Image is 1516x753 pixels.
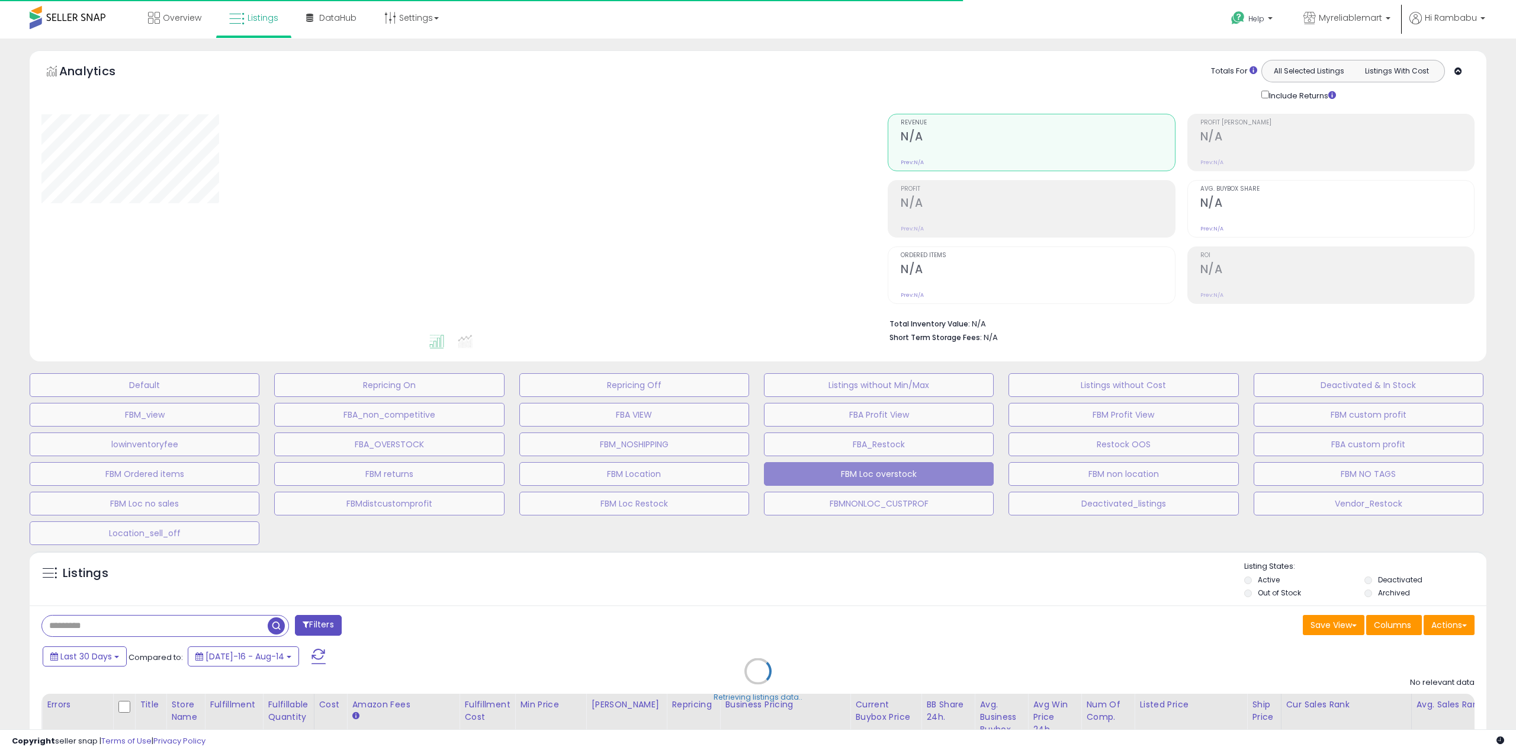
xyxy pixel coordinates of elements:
span: ROI [1200,252,1474,259]
span: DataHub [319,12,356,24]
button: Deactivated & In Stock [1254,373,1483,397]
button: FBM_NOSHIPPING [519,432,749,456]
button: Restock OOS [1008,432,1238,456]
button: Location_sell_off [30,521,259,545]
button: FBM Loc no sales [30,492,259,515]
button: lowinventoryfee [30,432,259,456]
span: Myreliablemart [1319,12,1382,24]
button: FBA_non_competitive [274,403,504,427]
span: Avg. Buybox Share [1200,186,1474,193]
button: FBA_OVERSTOCK [274,432,504,456]
button: Listings With Cost [1353,63,1441,79]
button: All Selected Listings [1265,63,1353,79]
h2: N/A [901,196,1174,212]
span: Listings [248,12,278,24]
div: Retrieving listings data.. [714,692,802,703]
button: FBA custom profit [1254,432,1483,456]
button: FBMdistcustomprofit [274,492,504,515]
button: FBM Loc Restock [519,492,749,515]
small: Prev: N/A [901,159,924,166]
button: FBA_Restock [764,432,994,456]
strong: Copyright [12,735,55,746]
b: Total Inventory Value: [889,319,970,329]
button: FBM non location [1008,462,1238,486]
h2: N/A [901,262,1174,278]
small: Prev: N/A [1200,291,1223,299]
button: Repricing Off [519,373,749,397]
button: Vendor_Restock [1254,492,1483,515]
div: Totals For [1211,66,1257,77]
span: Ordered Items [901,252,1174,259]
button: FBA VIEW [519,403,749,427]
button: FBM Profit View [1008,403,1238,427]
button: FBM Ordered items [30,462,259,486]
span: Profit [901,186,1174,193]
li: N/A [889,316,1466,330]
span: Help [1248,14,1264,24]
h2: N/A [1200,262,1474,278]
a: Hi Rambabu [1409,12,1485,39]
h2: N/A [1200,196,1474,212]
span: N/A [984,332,998,343]
b: Short Term Storage Fees: [889,332,982,342]
button: FBM Loc overstock [764,462,994,486]
h5: Analytics [59,63,139,82]
span: Overview [163,12,201,24]
button: Listings without Cost [1008,373,1238,397]
span: Profit [PERSON_NAME] [1200,120,1474,126]
button: FBMNONLOC_CUSTPROF [764,492,994,515]
button: Listings without Min/Max [764,373,994,397]
button: Deactivated_listings [1008,492,1238,515]
h2: N/A [1200,130,1474,146]
button: FBM NO TAGS [1254,462,1483,486]
small: Prev: N/A [1200,159,1223,166]
button: FBM_view [30,403,259,427]
a: Help [1222,2,1284,39]
button: FBM Location [519,462,749,486]
button: FBA Profit View [764,403,994,427]
div: Include Returns [1252,88,1350,102]
small: Prev: N/A [901,291,924,299]
i: Get Help [1231,11,1245,25]
span: Revenue [901,120,1174,126]
button: Default [30,373,259,397]
small: Prev: N/A [901,225,924,232]
button: FBM custom profit [1254,403,1483,427]
h2: N/A [901,130,1174,146]
button: FBM returns [274,462,504,486]
button: Repricing On [274,373,504,397]
small: Prev: N/A [1200,225,1223,232]
div: seller snap | | [12,736,205,747]
span: Hi Rambabu [1425,12,1477,24]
